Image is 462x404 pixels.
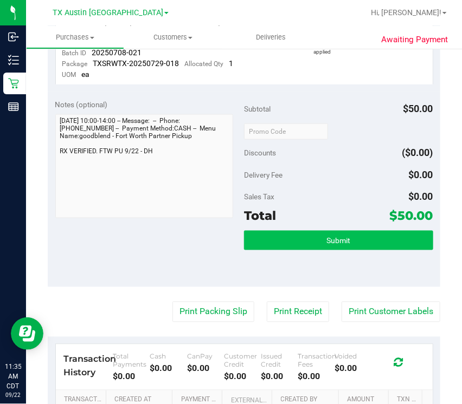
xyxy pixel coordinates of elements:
span: 1 [229,59,234,68]
div: $0.00 [261,372,298,382]
span: $50.00 [403,103,433,114]
div: $0.00 [298,372,335,382]
div: $0.00 [150,363,187,374]
button: Print Customer Labels [342,302,440,322]
a: Customers [124,26,222,49]
div: CanPay [187,353,224,361]
span: 20250708-021 [92,48,142,57]
button: Print Receipt [267,302,329,322]
span: $50.00 [390,208,433,224]
inline-svg: Inventory [8,55,19,66]
span: ($0.00) [402,147,433,158]
iframe: Resource center [11,317,43,350]
span: $0.00 [409,191,433,202]
inline-svg: Reports [8,101,19,112]
div: Issued Credit [261,353,298,369]
div: $0.00 [187,363,224,374]
span: UOM [62,71,76,79]
input: Promo Code [244,123,328,140]
button: Print Packing Slip [172,302,254,322]
span: Discounts [244,143,276,162]
span: Allocated Qty [185,60,224,68]
span: Purchases [27,32,124,42]
p: 09/22 [5,391,21,399]
a: Purchases [26,26,124,49]
p: 11:35 AM CDT [5,362,21,391]
div: Customer Credit [224,353,261,369]
span: Customers [125,32,222,42]
span: Awaiting Payment [381,34,448,46]
span: Batch ID [62,49,87,57]
inline-svg: Inbound [8,31,19,42]
span: Package [62,60,88,68]
span: Total [244,208,276,224]
div: $0.00 [113,372,150,382]
span: Hi, [PERSON_NAME]! [371,8,441,17]
span: $0.00 [409,169,433,180]
div: Voided [335,353,371,361]
span: Submit [326,237,350,245]
span: Delivery Fee [244,171,283,179]
a: Deliveries [222,26,320,49]
span: ea [82,70,90,79]
div: $0.00 [335,363,371,374]
div: Total Payments [113,353,150,369]
inline-svg: Retail [8,78,19,89]
button: Submit [244,231,433,250]
span: Subtotal [244,105,271,113]
span: TXSRWTX-20250729-018 [93,59,179,68]
div: Cash [150,353,187,361]
div: Transaction Fees [298,353,335,369]
span: Deliveries [242,32,301,42]
span: Sales Tax [244,192,274,201]
span: TX Austin [GEOGRAPHIC_DATA] [53,8,163,17]
div: $0.00 [224,372,261,382]
span: Notes (optional) [55,100,108,109]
